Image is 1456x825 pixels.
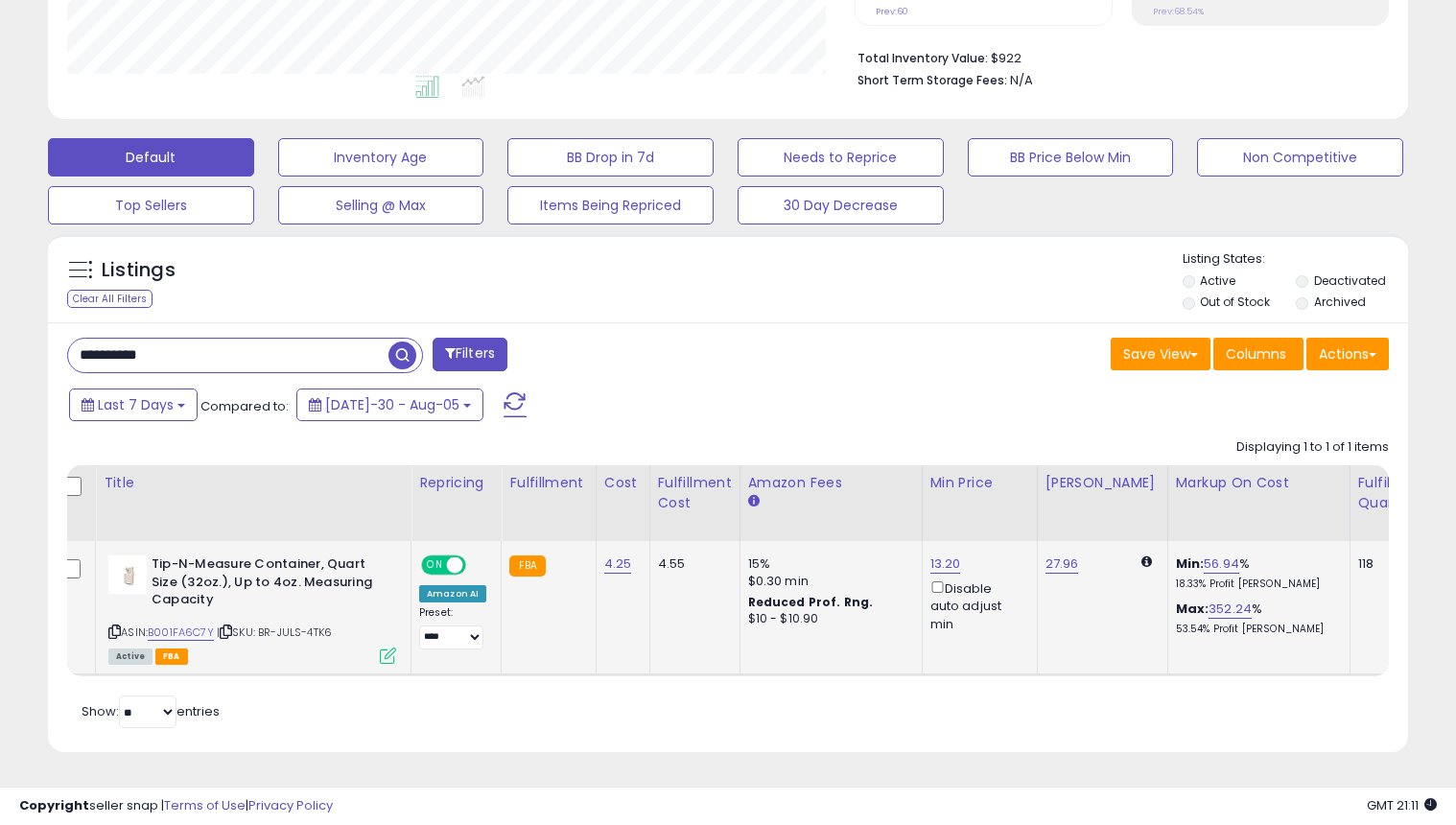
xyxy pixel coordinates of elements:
p: 18.33% Profit [PERSON_NAME] [1176,577,1335,591]
div: Fulfillment Cost [658,473,732,513]
div: Min Price [930,473,1029,493]
h5: Listings [102,257,176,284]
div: seller snap | | [19,797,333,815]
button: Top Sellers [48,186,254,224]
a: Terms of Use [164,796,246,814]
button: Filters [433,338,507,371]
a: 352.24 [1209,600,1252,619]
small: Prev: 60 [876,6,908,17]
div: Markup on Cost [1176,473,1342,493]
button: Needs to Reprice [738,138,944,177]
li: $922 [857,45,1374,68]
b: Max: [1176,600,1209,618]
a: 56.94 [1204,554,1239,574]
small: Amazon Fees. [748,493,760,510]
div: % [1176,555,1335,591]
button: 30 Day Decrease [738,186,944,224]
div: Title [104,473,403,493]
div: Fulfillment [509,473,587,493]
span: All listings currently available for purchase on Amazon [108,648,153,665]
strong: Copyright [19,796,89,814]
span: [DATE]-30 - Aug-05 [325,395,459,414]
a: Privacy Policy [248,796,333,814]
button: Items Being Repriced [507,186,714,224]
button: [DATE]-30 - Aug-05 [296,389,483,421]
div: Clear All Filters [67,290,153,308]
span: | SKU: BR-JULS-4TK6 [217,625,332,640]
small: Prev: 68.54% [1153,6,1204,17]
span: Last 7 Days [98,395,174,414]
div: 4.55 [658,555,725,573]
button: Selling @ Max [278,186,484,224]
span: N/A [1010,71,1033,89]
div: Displaying 1 to 1 of 1 items [1236,438,1389,457]
div: Fulfillable Quantity [1358,473,1424,513]
a: B001FA6C7Y [148,625,214,641]
div: Amazon AI [419,585,486,602]
label: Deactivated [1314,272,1386,289]
a: 27.96 [1045,554,1079,574]
b: Short Term Storage Fees: [857,72,1007,88]
label: Active [1200,272,1235,289]
div: Repricing [419,473,493,493]
div: % [1176,601,1335,636]
div: Cost [604,473,642,493]
div: [PERSON_NAME] [1045,473,1160,493]
span: ON [423,557,447,574]
button: Actions [1306,338,1389,370]
button: Default [48,138,254,177]
span: FBA [155,648,188,665]
button: Save View [1111,338,1210,370]
button: Columns [1213,338,1303,370]
img: 2120cX0l5-L._SL40_.jpg [108,555,147,594]
a: 13.20 [930,554,961,574]
button: BB Drop in 7d [507,138,714,177]
p: 53.54% Profit [PERSON_NAME] [1176,623,1335,636]
button: Last 7 Days [69,389,198,421]
div: Amazon Fees [748,473,914,493]
label: Out of Stock [1200,294,1270,310]
a: 4.25 [604,554,632,574]
div: $0.30 min [748,573,907,590]
div: ASIN: [108,555,396,662]
b: Reduced Prof. Rng. [748,594,874,610]
small: FBA [509,555,545,577]
b: Min: [1176,554,1205,573]
span: 2025-08-13 21:11 GMT [1367,796,1437,814]
span: Show: entries [82,702,220,720]
div: 15% [748,555,907,573]
b: Total Inventory Value: [857,50,988,66]
button: Non Competitive [1197,138,1403,177]
button: Inventory Age [278,138,484,177]
div: $10 - $10.90 [748,611,907,627]
span: Columns [1226,344,1286,364]
div: Disable auto adjust min [930,577,1022,633]
div: Preset: [419,606,486,649]
span: OFF [463,557,494,574]
b: Tip-N-Measure Container, Quart Size (32oz.), Up to 4oz. Measuring Capacity [152,555,385,614]
span: Compared to: [200,397,289,415]
th: The percentage added to the cost of goods (COGS) that forms the calculator for Min & Max prices. [1167,465,1350,541]
div: 118 [1358,555,1418,573]
button: BB Price Below Min [968,138,1174,177]
label: Archived [1314,294,1366,310]
p: Listing States: [1183,250,1409,269]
